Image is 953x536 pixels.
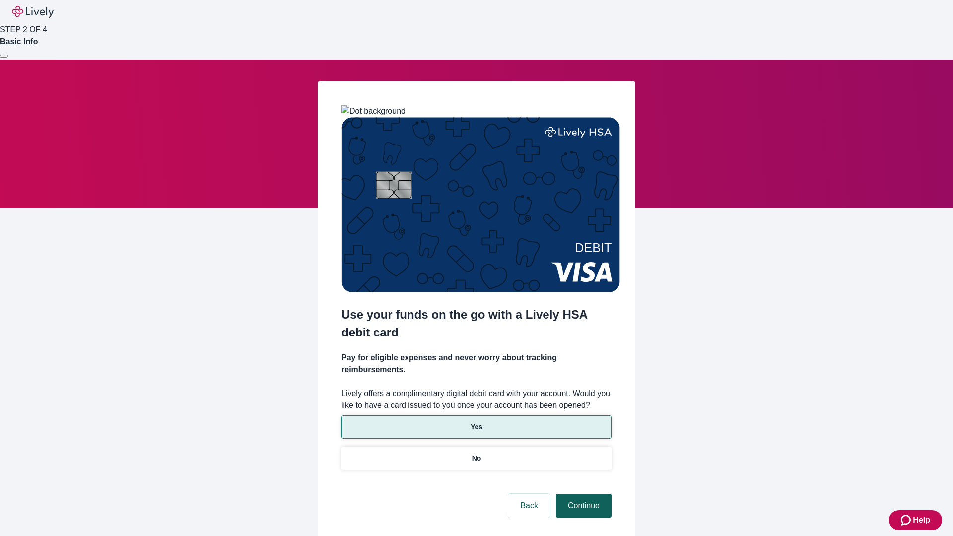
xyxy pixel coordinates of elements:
[341,388,612,411] label: Lively offers a complimentary digital debit card with your account. Would you like to have a card...
[471,422,482,432] p: Yes
[341,447,612,470] button: No
[341,306,612,341] h2: Use your funds on the go with a Lively HSA debit card
[341,415,612,439] button: Yes
[508,494,550,518] button: Back
[12,6,54,18] img: Lively
[556,494,612,518] button: Continue
[913,514,930,526] span: Help
[341,117,620,292] img: Debit card
[341,105,406,117] img: Dot background
[472,453,481,464] p: No
[901,514,913,526] svg: Zendesk support icon
[341,352,612,376] h4: Pay for eligible expenses and never worry about tracking reimbursements.
[889,510,942,530] button: Zendesk support iconHelp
